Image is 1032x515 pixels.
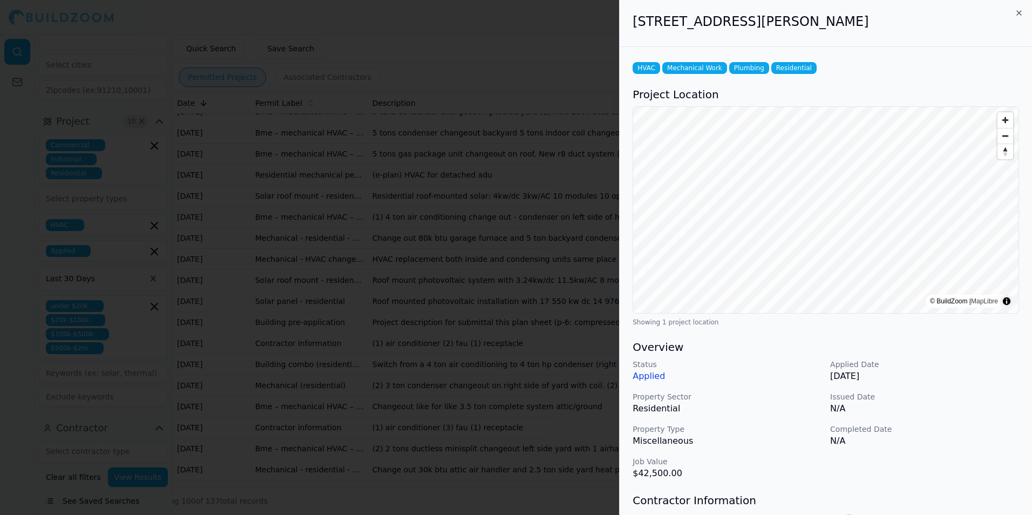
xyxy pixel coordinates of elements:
[830,359,1019,370] p: Applied Date
[662,62,727,74] span: Mechanical Work
[830,370,1019,383] p: [DATE]
[633,370,821,383] p: Applied
[997,144,1013,159] button: Reset bearing to north
[971,297,998,305] a: MapLibre
[633,424,821,435] p: Property Type
[771,62,817,74] span: Residential
[729,62,769,74] span: Plumbing
[830,435,1019,448] p: N/A
[633,13,1019,30] h2: [STREET_ADDRESS][PERSON_NAME]
[930,296,998,307] div: © BuildZoom |
[633,359,821,370] p: Status
[633,456,821,467] p: Job Value
[997,128,1013,144] button: Zoom out
[633,391,821,402] p: Property Sector
[633,340,1019,355] h3: Overview
[633,435,821,448] p: Miscellaneous
[633,493,1019,508] h3: Contractor Information
[633,318,1019,327] div: Showing 1 project location
[633,62,660,74] span: HVAC
[633,107,1019,313] canvas: Map
[1000,295,1013,308] summary: Toggle attribution
[830,391,1019,402] p: Issued Date
[633,467,821,480] p: $42,500.00
[633,402,821,415] p: Residential
[997,112,1013,128] button: Zoom in
[633,87,1019,102] h3: Project Location
[830,424,1019,435] p: Completed Date
[830,402,1019,415] p: N/A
